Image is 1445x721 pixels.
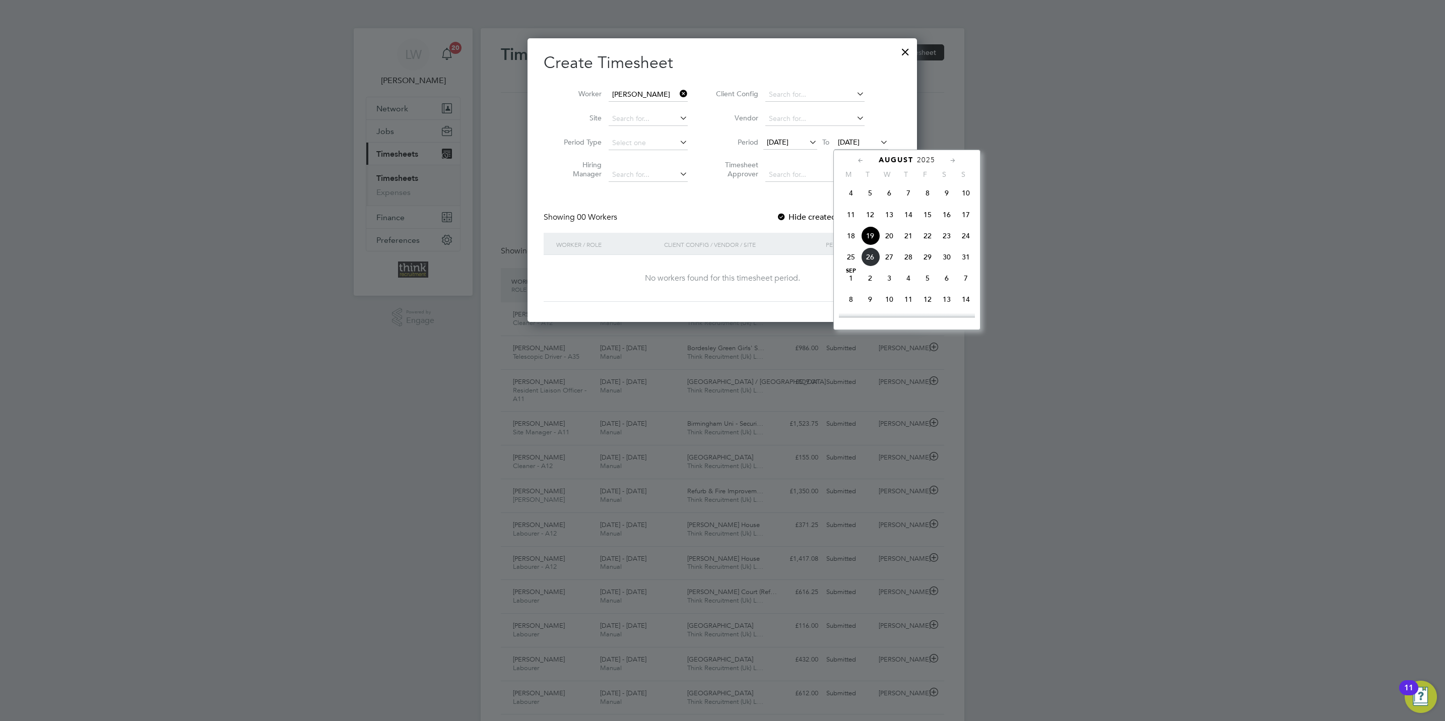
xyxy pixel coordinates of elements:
span: 25 [841,247,861,267]
span: 10 [956,183,975,203]
input: Search for... [609,168,688,182]
span: S [954,170,973,179]
span: 16 [861,311,880,330]
span: M [839,170,858,179]
div: No workers found for this timesheet period. [554,273,891,284]
span: Sep [841,269,861,274]
span: 17 [880,311,899,330]
span: 17 [956,205,975,224]
span: 18 [841,226,861,245]
span: 5 [861,183,880,203]
span: 12 [918,290,937,309]
div: Period [823,233,891,256]
span: 11 [899,290,918,309]
label: Vendor [713,113,758,122]
span: To [819,136,832,149]
div: Showing [544,212,619,223]
span: August [879,156,913,164]
span: 13 [937,290,956,309]
span: 8 [918,183,937,203]
span: 4 [899,269,918,288]
input: Search for... [609,112,688,126]
span: 26 [861,247,880,267]
span: 10 [880,290,899,309]
span: 20 [880,226,899,245]
div: 11 [1404,688,1413,701]
button: Open Resource Center, 11 new notifications [1405,681,1437,713]
span: 18 [899,311,918,330]
span: 31 [956,247,975,267]
span: 27 [880,247,899,267]
div: Client Config / Vendor / Site [662,233,823,256]
span: 29 [918,247,937,267]
span: 16 [937,205,956,224]
span: 1 [841,269,861,288]
span: 12 [861,205,880,224]
span: W [877,170,896,179]
input: Search for... [765,168,865,182]
span: 19 [861,226,880,245]
span: 6 [880,183,899,203]
label: Worker [556,89,602,98]
span: [DATE] [838,138,860,147]
div: Worker / Role [554,233,662,256]
span: 13 [880,205,899,224]
span: 14 [956,290,975,309]
span: 6 [937,269,956,288]
label: Client Config [713,89,758,98]
span: 4 [841,183,861,203]
label: Site [556,113,602,122]
span: 9 [861,290,880,309]
span: 21 [956,311,975,330]
span: 30 [937,247,956,267]
span: F [915,170,935,179]
label: Period Type [556,138,602,147]
span: 22 [918,226,937,245]
label: Hide created timesheets [776,212,879,222]
h2: Create Timesheet [544,52,901,74]
input: Search for... [609,88,688,102]
span: 5 [918,269,937,288]
span: 14 [899,205,918,224]
span: 15 [841,311,861,330]
span: [DATE] [767,138,789,147]
span: 24 [956,226,975,245]
span: 8 [841,290,861,309]
span: 11 [841,205,861,224]
span: T [858,170,877,179]
label: Period [713,138,758,147]
input: Search for... [765,112,865,126]
span: T [896,170,915,179]
label: Timesheet Approver [713,160,758,178]
span: 2 [861,269,880,288]
span: 23 [937,226,956,245]
label: Hiring Manager [556,160,602,178]
span: 7 [899,183,918,203]
span: 7 [956,269,975,288]
span: 00 Workers [577,212,617,222]
span: 15 [918,205,937,224]
span: 3 [880,269,899,288]
span: 21 [899,226,918,245]
span: 19 [918,311,937,330]
span: 20 [937,311,956,330]
span: 2025 [917,156,935,164]
input: Search for... [765,88,865,102]
span: S [935,170,954,179]
span: 9 [937,183,956,203]
input: Select one [609,136,688,150]
span: 28 [899,247,918,267]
